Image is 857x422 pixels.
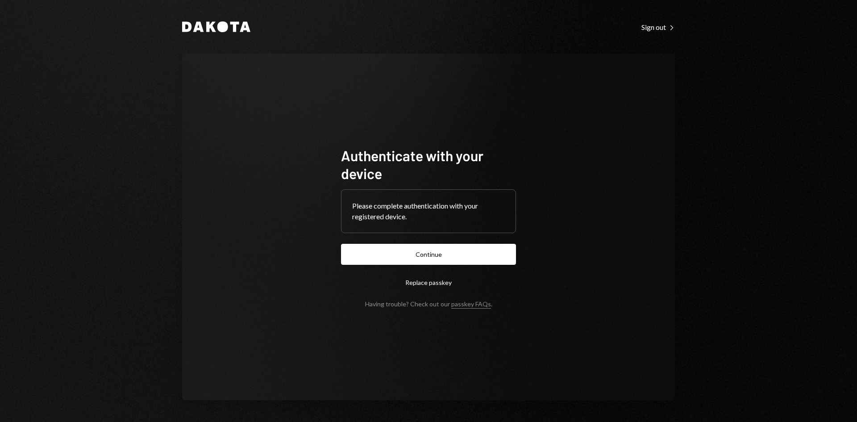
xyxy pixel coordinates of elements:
[341,244,516,265] button: Continue
[352,201,505,222] div: Please complete authentication with your registered device.
[641,23,675,32] div: Sign out
[365,300,492,308] div: Having trouble? Check out our .
[451,300,491,309] a: passkey FAQs
[341,146,516,182] h1: Authenticate with your device
[341,272,516,293] button: Replace passkey
[641,22,675,32] a: Sign out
